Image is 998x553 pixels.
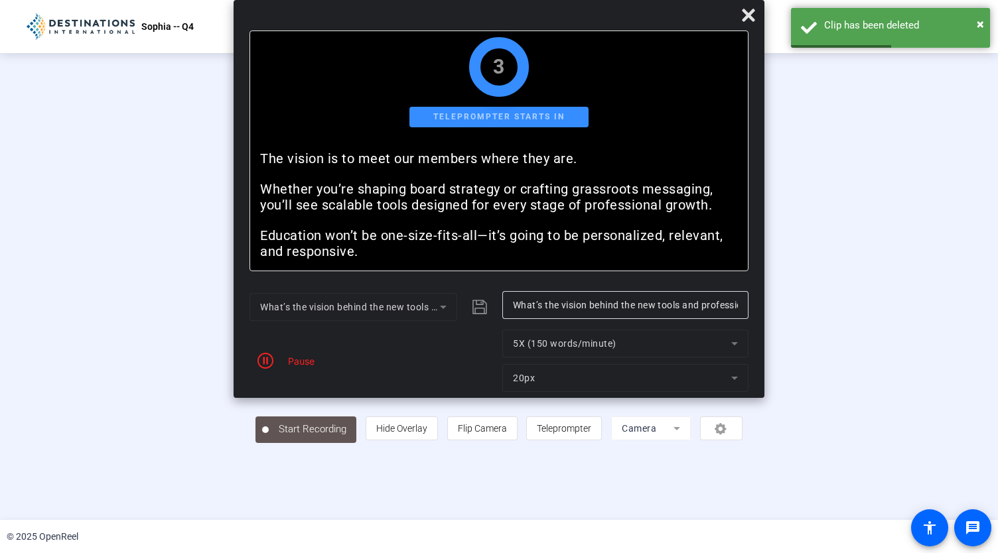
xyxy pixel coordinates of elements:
mat-icon: accessibility [922,520,938,536]
button: Close [977,14,984,34]
span: × [977,16,984,32]
mat-icon: message [965,520,981,536]
div: Clip has been deleted [824,18,980,33]
span: Hide Overlay [376,423,427,434]
span: Flip Camera [458,423,507,434]
span: Start Recording [269,422,356,437]
div: 3 [493,59,505,75]
input: Title [513,297,738,313]
div: © 2025 OpenReel [7,530,78,544]
img: OpenReel logo [27,13,135,40]
div: Pause [281,354,315,368]
p: The vision is to meet our members where they are. Whether you’re shaping board strategy or crafti... [260,151,738,306]
span: Teleprompter [537,423,591,434]
div: Teleprompter starts in [409,107,589,127]
p: Sophia -- Q4 [141,19,194,34]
